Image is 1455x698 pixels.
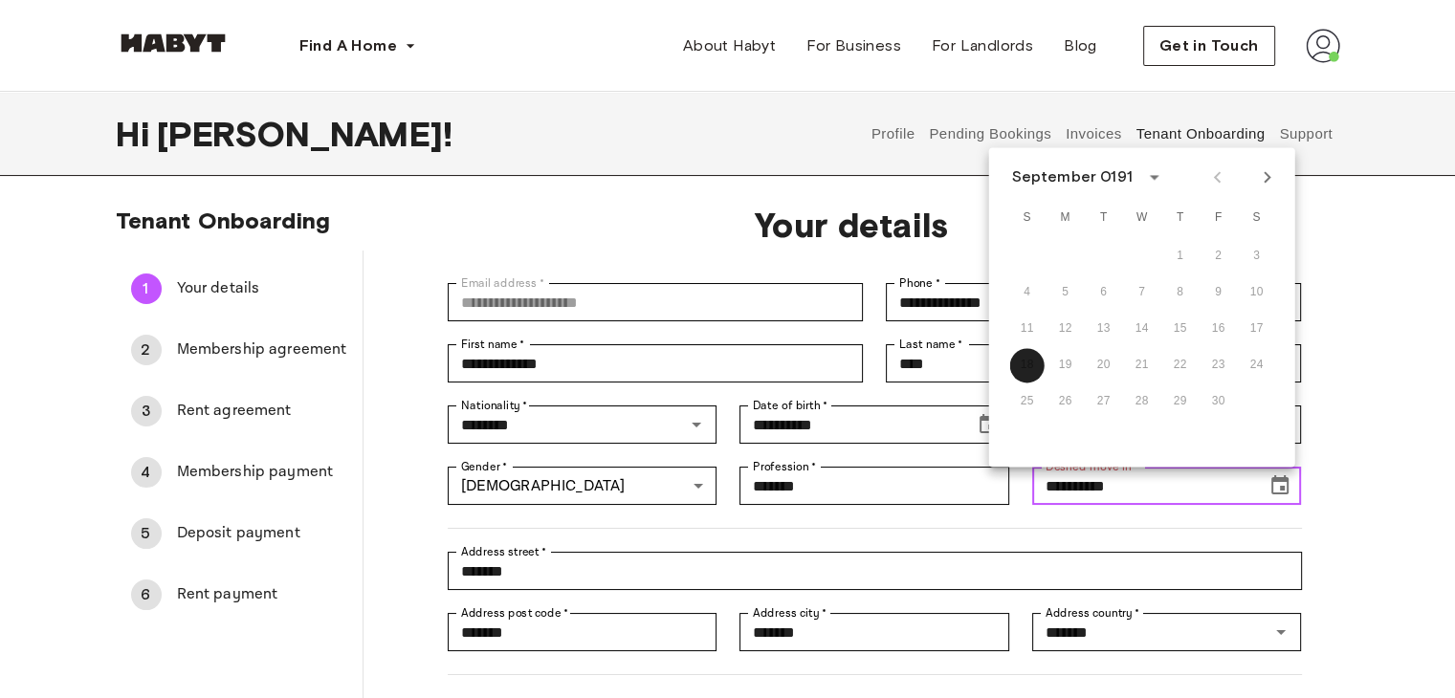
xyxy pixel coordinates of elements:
[683,34,776,57] span: About Habyt
[927,92,1054,176] button: Pending Bookings
[1064,92,1124,176] button: Invoices
[1125,199,1159,237] span: Wednesday
[1201,199,1236,237] span: Friday
[753,397,827,414] label: Date of birth
[668,27,791,65] a: About Habyt
[1138,161,1171,193] button: calendar view is open, switch to year view
[864,92,1339,176] div: user profile tabs
[116,388,363,434] div: 3Rent agreement
[683,411,710,438] button: Open
[1010,199,1045,237] span: Sunday
[1087,199,1121,237] span: Tuesday
[1012,165,1133,188] div: September 0191
[448,552,1302,590] div: Address street
[886,344,1301,382] div: Last name
[869,92,917,176] button: Profile
[448,467,717,505] div: [DEMOGRAPHIC_DATA]
[1159,34,1259,57] span: Get in Touch
[791,27,916,65] a: For Business
[886,283,1301,321] div: Phone
[1240,199,1274,237] span: Saturday
[116,327,363,373] div: 2Membership agreement
[461,458,507,475] label: Gender
[461,397,528,414] label: Nationality
[131,273,162,304] div: 1
[177,400,347,423] span: Rent agreement
[753,458,817,475] label: Profession
[284,27,431,65] button: Find A Home
[116,114,157,154] span: Hi
[461,274,544,292] label: Email address
[969,405,1007,444] button: Choose date, selected date is Aug 23, 2004
[116,572,363,618] div: 6Rent payment
[916,27,1048,65] a: For Landlords
[1163,199,1198,237] span: Thursday
[425,205,1279,245] span: Your details
[177,338,347,361] span: Membership agreement
[157,114,452,154] span: [PERSON_NAME] !
[1261,467,1299,505] button: Choose date, selected date is Sep 18, 191
[177,277,347,300] span: Your details
[131,518,162,549] div: 5
[739,467,1009,505] div: Profession
[131,579,162,610] div: 6
[1048,27,1113,65] a: Blog
[739,613,1009,651] div: Address city
[448,613,717,651] div: Address post code
[461,336,525,353] label: First name
[806,34,901,57] span: For Business
[116,511,363,556] div: 5Deposit payment
[116,207,331,234] span: Tenant Onboarding
[177,461,347,484] span: Membership payment
[1064,34,1097,57] span: Blog
[1134,92,1268,176] button: Tenant Onboarding
[899,336,963,353] label: Last name
[131,457,162,488] div: 4
[116,449,363,495] div: 4Membership payment
[177,522,347,545] span: Deposit payment
[1046,604,1140,622] label: Address country
[461,543,547,560] label: Address street
[1048,199,1083,237] span: Monday
[1143,26,1275,66] button: Get in Touch
[1306,29,1340,63] img: avatar
[299,34,397,57] span: Find A Home
[177,583,347,606] span: Rent payment
[932,34,1033,57] span: For Landlords
[116,33,231,53] img: Habyt
[1251,161,1284,193] button: Next month
[448,283,863,321] div: Email address
[131,335,162,365] div: 2
[448,344,863,382] div: First name
[753,604,827,622] label: Address city
[131,396,162,426] div: 3
[461,604,568,622] label: Address post code
[1268,619,1294,645] button: Open
[899,274,940,292] label: Phone
[116,266,363,312] div: 1Your details
[1277,92,1335,176] button: Support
